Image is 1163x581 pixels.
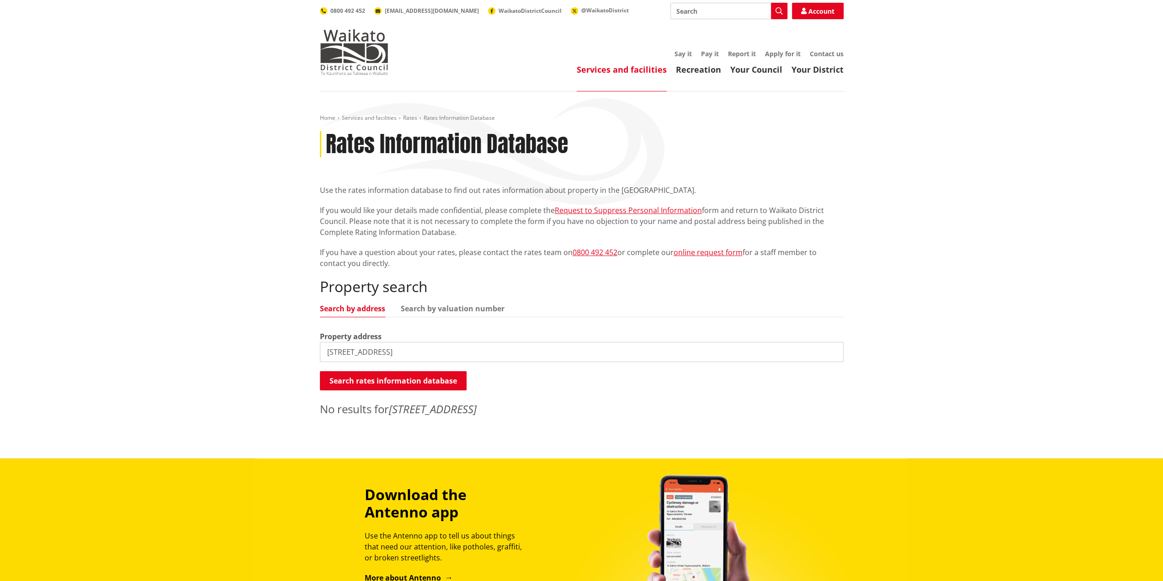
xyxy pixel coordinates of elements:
span: Rates Information Database [424,114,495,122]
a: 0800 492 452 [320,7,365,15]
a: Your District [791,64,844,75]
a: online request form [674,247,743,257]
label: Property address [320,331,382,342]
a: 0800 492 452 [573,247,617,257]
input: e.g. Duke Street NGARUAWAHIA [320,342,844,362]
a: Services and facilities [342,114,397,122]
a: [EMAIL_ADDRESS][DOMAIN_NAME] [374,7,479,15]
span: 0800 492 452 [330,7,365,15]
a: @WaikatoDistrict [571,6,629,14]
span: [EMAIL_ADDRESS][DOMAIN_NAME] [385,7,479,15]
a: Account [792,3,844,19]
em: [STREET_ADDRESS] [389,401,477,416]
a: Contact us [810,49,844,58]
button: Search rates information database [320,371,467,390]
span: WaikatoDistrictCouncil [499,7,562,15]
h2: Property search [320,278,844,295]
input: Search input [670,3,787,19]
p: Use the rates information database to find out rates information about property in the [GEOGRAPHI... [320,185,844,196]
a: Search by address [320,305,385,312]
a: Report it [728,49,756,58]
a: Search by valuation number [401,305,504,312]
a: Pay it [701,49,719,58]
p: If you would like your details made confidential, please complete the form and return to Waikato ... [320,205,844,238]
a: Home [320,114,335,122]
h1: Rates Information Database [326,131,568,158]
a: Rates [403,114,417,122]
a: Say it [674,49,692,58]
a: Your Council [730,64,782,75]
a: Recreation [676,64,721,75]
nav: breadcrumb [320,114,844,122]
p: Use the Antenno app to tell us about things that need our attention, like potholes, graffiti, or ... [365,530,530,563]
p: No results for [320,401,844,417]
img: Waikato District Council - Te Kaunihera aa Takiwaa o Waikato [320,29,388,75]
a: Services and facilities [577,64,667,75]
span: @WaikatoDistrict [581,6,629,14]
a: Request to Suppress Personal Information [555,205,702,215]
a: Apply for it [765,49,801,58]
iframe: Messenger Launcher [1121,543,1154,576]
a: WaikatoDistrictCouncil [488,7,562,15]
p: If you have a question about your rates, please contact the rates team on or complete our for a s... [320,247,844,269]
h3: Download the Antenno app [365,486,530,521]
